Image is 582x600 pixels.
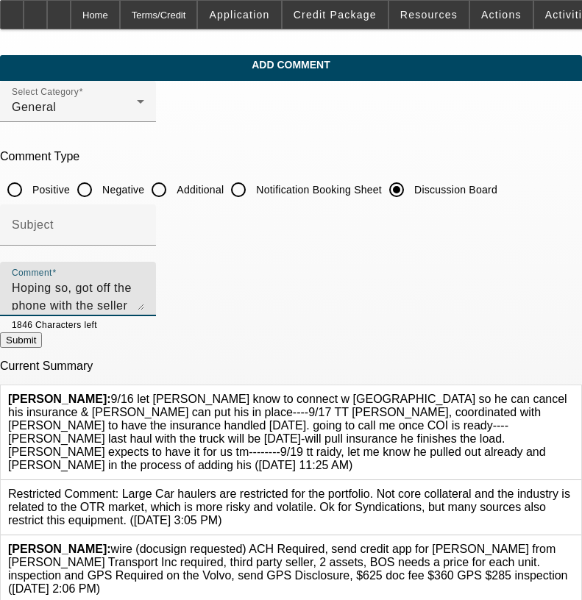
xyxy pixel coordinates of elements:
label: Additional [174,182,224,197]
span: Resources [400,9,458,21]
label: Discussion Board [411,182,497,197]
mat-label: Select Category [12,87,79,97]
span: General [12,101,56,113]
label: Negative [99,182,144,197]
mat-label: Subject [12,218,54,231]
mat-label: Comment [12,268,52,278]
mat-hint: 1846 Characters left [12,316,97,332]
span: Credit Package [294,9,377,21]
span: Application [209,9,269,21]
label: Positive [29,182,70,197]
b: [PERSON_NAME]: [8,543,111,555]
button: Resources [389,1,469,29]
b: [PERSON_NAME]: [8,393,111,405]
span: 9/16 let [PERSON_NAME] know to connect w [GEOGRAPHIC_DATA] so he can cancel his insurance & [PERS... [8,393,567,471]
button: Credit Package [283,1,388,29]
label: Notification Booking Sheet [253,182,382,197]
button: Application [198,1,280,29]
span: Restricted Comment: Large Car haulers are restricted for the portfolio. Not core collateral and t... [8,488,570,526]
span: Actions [481,9,522,21]
span: wire (docusign requested) ACH Required, send credit app for [PERSON_NAME] from [PERSON_NAME] Tran... [8,543,567,595]
button: Actions [470,1,533,29]
span: Add Comment [11,59,571,71]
